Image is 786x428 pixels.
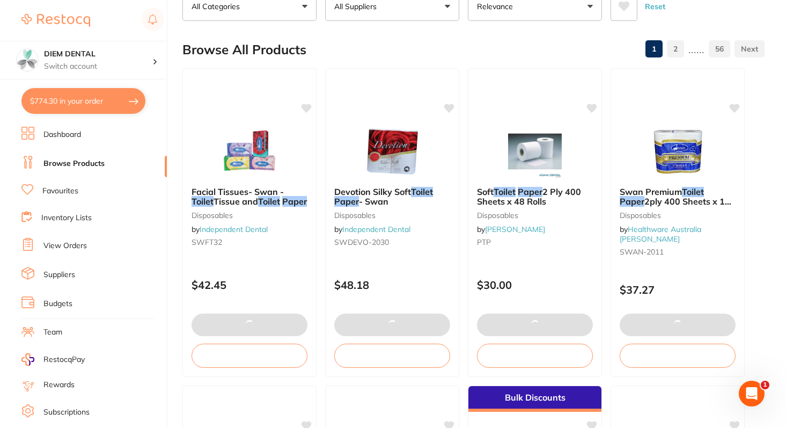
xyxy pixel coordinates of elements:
span: SWDEVO-2030 [334,237,389,247]
span: Devotion Silky Soft [334,186,411,197]
em: Toilet [411,186,433,197]
a: Rewards [43,380,75,390]
b: Facial Tissues- Swan - Toilet Tissue and Toilet Paper [192,187,307,207]
a: Inventory Lists [41,213,92,223]
p: Switch account [44,61,152,72]
span: by [620,224,701,244]
img: Facial Tissues- Swan - Toilet Tissue and Toilet Paper [215,125,284,178]
a: [PERSON_NAME] [485,224,545,234]
a: RestocqPay [21,353,85,366]
a: Dashboard [43,129,81,140]
h4: DIEM DENTAL [44,49,152,60]
a: Suppliers [43,270,75,280]
em: Toilet [682,186,704,197]
p: All Suppliers [334,1,381,12]
b: Devotion Silky Soft Toilet Paper - Swan [334,187,450,207]
img: Devotion Silky Soft Toilet Paper - Swan [357,125,427,178]
iframe: Intercom live chat [739,381,765,407]
a: Subscriptions [43,407,90,418]
span: by [477,224,545,234]
small: Disposables [620,211,736,220]
em: Toilet [192,196,214,207]
span: PTP [477,237,491,247]
span: Tissue and [214,196,258,207]
a: View Orders [43,241,87,251]
small: disposables [334,211,450,220]
b: Soft Toilet Paper 2 Ply 400 Sheets x 48 Rolls [477,187,593,207]
span: by [334,224,410,234]
h2: Browse All Products [182,42,306,57]
a: 56 [709,38,730,60]
a: Favourites [42,186,78,197]
p: All Categories [192,1,244,12]
em: Paper [620,196,644,207]
span: 1 [761,381,769,389]
span: 2ply 400 Sheets x 12 bags of 4 (48 rolls) [620,196,731,216]
b: Swan Premium Toilet Paper 2ply 400 Sheets x 12 bags of 4 (48 rolls) [620,187,736,207]
a: Healthware Australia [PERSON_NAME] [620,224,701,244]
a: Restocq Logo [21,8,90,33]
p: $48.18 [334,279,450,291]
a: 1 [645,38,663,60]
em: Paper [334,196,359,207]
em: Toilet [258,196,280,207]
span: 2 Ply 400 Sheets x 48 Rolls [477,186,581,207]
span: - Swan [359,196,388,207]
img: RestocqPay [21,353,34,366]
div: Bulk Discounts [468,386,601,412]
a: Independent Dental [200,224,268,234]
p: $42.45 [192,279,307,291]
p: ...... [688,43,704,55]
span: RestocqPay [43,354,85,365]
img: DIEM DENTAL [17,49,38,71]
a: Independent Dental [342,224,410,234]
span: by [192,224,268,234]
a: Browse Products [43,158,105,169]
span: Soft [477,186,494,197]
p: Relevance [477,1,517,12]
button: $774.30 in your order [21,88,145,114]
img: Soft Toilet Paper 2 Ply 400 Sheets x 48 Rolls [500,125,570,178]
img: Swan Premium Toilet Paper 2ply 400 Sheets x 12 bags of 4 (48 rolls) [643,125,712,178]
em: Toilet [494,186,516,197]
span: SWFT32 [192,237,222,247]
a: Budgets [43,299,72,309]
p: $30.00 [477,279,593,291]
small: disposables [192,211,307,220]
a: 2 [667,38,684,60]
a: Team [43,327,62,338]
img: Restocq Logo [21,14,90,27]
em: Paper [282,196,307,207]
small: disposables [477,211,593,220]
p: $37.27 [620,284,736,296]
span: Facial Tissues- Swan - [192,186,283,197]
em: Paper [518,186,542,197]
span: SWAN-2011 [620,247,664,257]
span: Swan Premium [620,186,682,197]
